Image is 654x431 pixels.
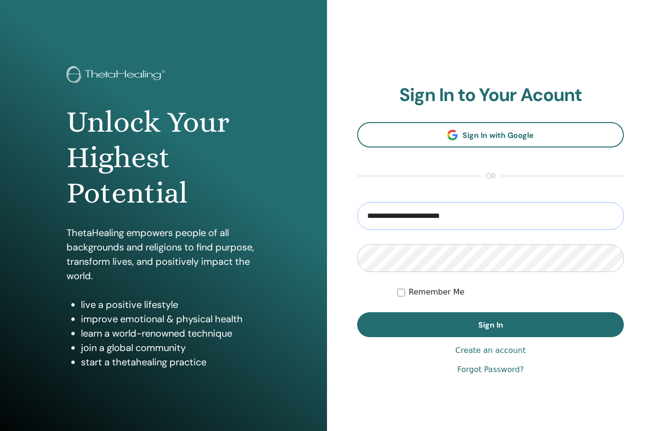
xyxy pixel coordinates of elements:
a: Create an account [455,345,526,356]
span: Sign In with Google [462,130,534,140]
span: or [481,170,501,182]
li: live a positive lifestyle [81,297,260,312]
li: improve emotional & physical health [81,312,260,326]
span: Sign In [478,320,503,330]
label: Remember Me [409,286,465,298]
div: Keep me authenticated indefinitely or until I manually logout [397,286,624,298]
a: Forgot Password? [457,364,524,375]
li: join a global community [81,340,260,355]
li: learn a world-renowned technique [81,326,260,340]
li: start a thetahealing practice [81,355,260,369]
h1: Unlock Your Highest Potential [67,104,260,211]
a: Sign In with Google [357,122,624,147]
p: ThetaHealing empowers people of all backgrounds and religions to find purpose, transform lives, a... [67,226,260,283]
button: Sign In [357,312,624,337]
h2: Sign In to Your Acount [357,84,624,106]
